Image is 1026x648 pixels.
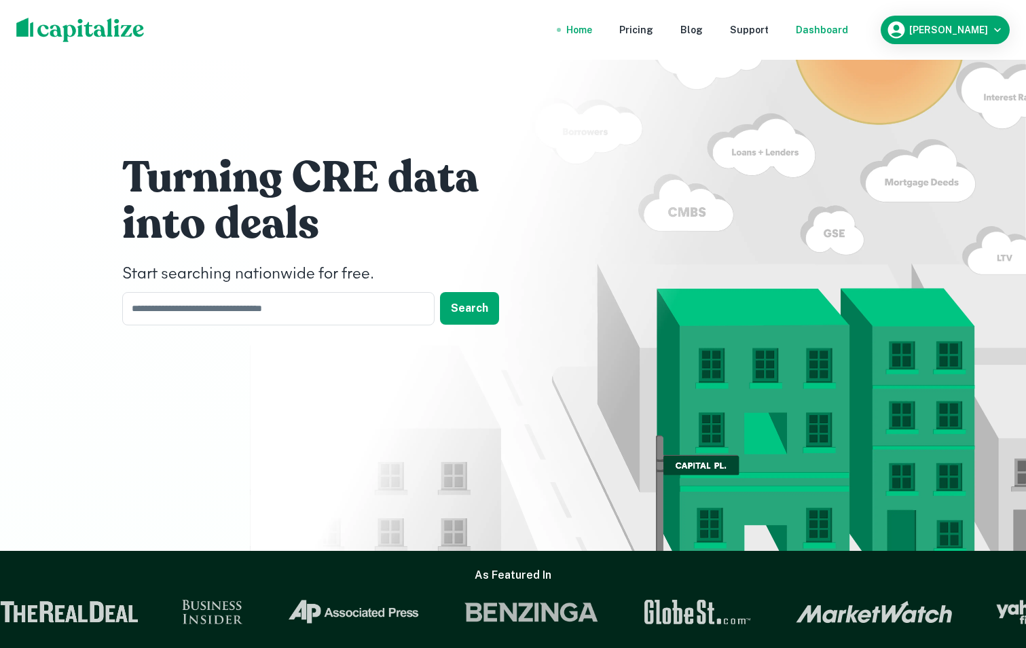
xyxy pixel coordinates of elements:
[642,600,752,624] img: GlobeSt
[122,197,530,251] h1: into deals
[881,16,1010,44] button: [PERSON_NAME]
[440,292,499,325] button: Search
[796,22,848,37] a: Dashboard
[464,600,600,624] img: Benzinga
[730,22,769,37] a: Support
[16,18,145,42] img: capitalize-logo.png
[619,22,653,37] a: Pricing
[958,539,1026,605] iframe: Chat Widget
[680,22,703,37] a: Blog
[566,22,592,37] a: Home
[909,25,988,35] h6: [PERSON_NAME]
[122,151,530,205] h1: Turning CRE data
[287,600,420,624] img: Associated Press
[475,567,551,583] h6: As Featured In
[182,600,243,624] img: Business Insider
[796,600,953,624] img: Market Watch
[122,262,530,287] h4: Start searching nationwide for free.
